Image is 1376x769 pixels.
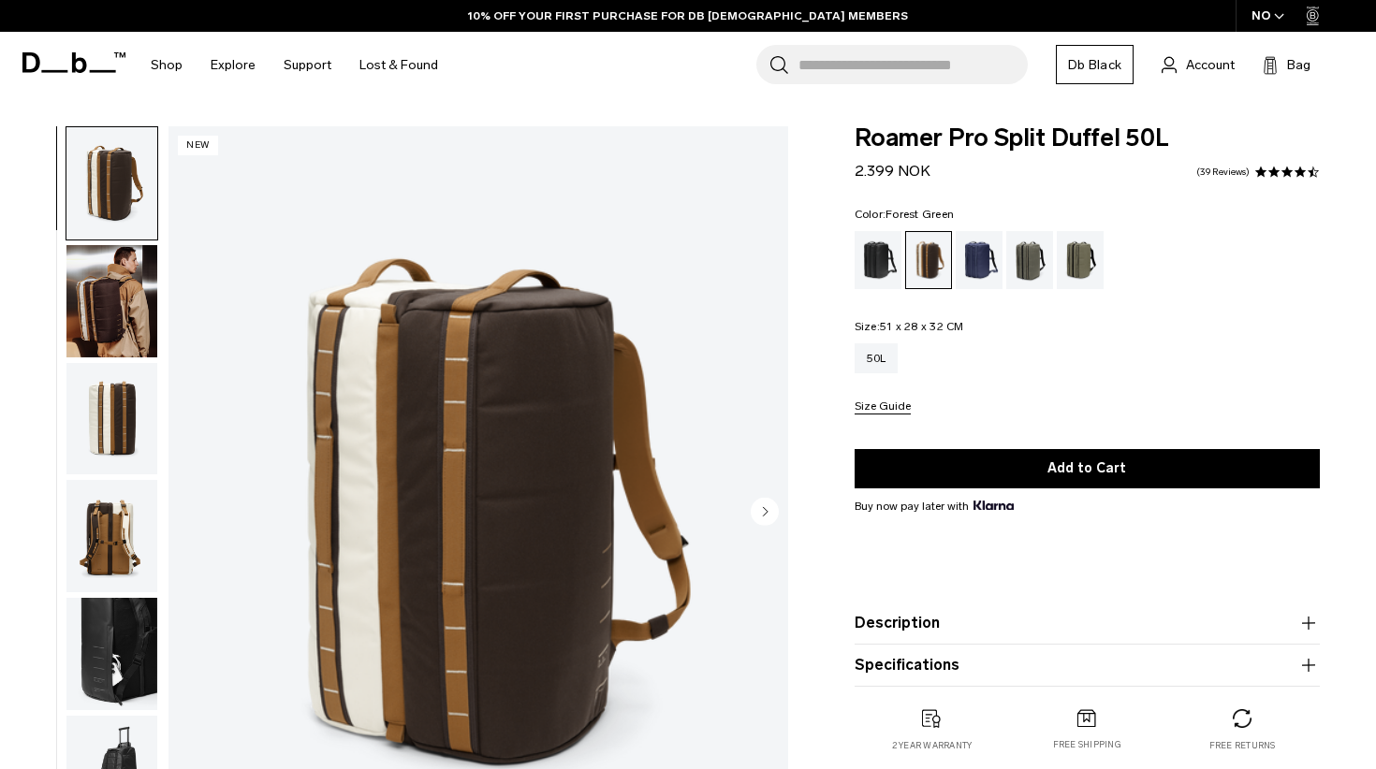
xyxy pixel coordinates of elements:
span: Roamer Pro Split Duffel 50L [855,126,1320,151]
legend: Color: [855,209,955,220]
span: Bag [1287,55,1310,75]
button: Size Guide [855,400,911,414]
button: Roamer Pro Split Duffel 50L Cappuccino [66,126,158,240]
nav: Main Navigation [137,32,452,98]
a: Explore [211,32,256,98]
p: 2 year warranty [892,739,973,752]
a: Mash Green [1057,231,1104,289]
p: Free shipping [1053,738,1121,751]
a: Black Out [855,231,901,289]
a: 39 reviews [1196,167,1250,177]
button: Bag [1263,53,1310,76]
img: Roamer Pro Split Duffel 50L Cappuccino [66,127,157,239]
a: Cappuccino [905,231,952,289]
img: Roamer Pro Split Duffel 50L Cappuccino [66,598,157,710]
button: Next slide [751,497,779,529]
img: {"height" => 20, "alt" => "Klarna"} [973,501,1014,510]
span: Buy now pay later with [855,498,1014,515]
button: Roamer Pro Split Duffel 50L Cappuccino [66,479,158,593]
button: Roamer Pro Split Duffel 50L Cappuccino [66,244,158,358]
a: Lost & Found [359,32,438,98]
button: Add to Cart [855,449,1320,488]
button: Roamer Pro Split Duffel 50L Cappuccino [66,597,158,711]
p: Free returns [1209,739,1276,752]
img: Roamer Pro Split Duffel 50L Cappuccino [66,480,157,592]
legend: Size: [855,321,964,332]
a: Account [1162,53,1235,76]
span: Forest Green [886,208,954,221]
img: Roamer Pro Split Duffel 50L Cappuccino [66,363,157,475]
span: 2.399 NOK [855,162,930,180]
a: 10% OFF YOUR FIRST PURCHASE FOR DB [DEMOGRAPHIC_DATA] MEMBERS [468,7,908,24]
a: Shop [151,32,183,98]
span: Account [1186,55,1235,75]
img: Roamer Pro Split Duffel 50L Cappuccino [66,245,157,357]
a: Db Black [1056,45,1134,84]
a: 50L [855,343,899,373]
a: Forest Green [1006,231,1053,289]
p: New [178,136,218,155]
a: Blue Hour [956,231,1003,289]
button: Roamer Pro Split Duffel 50L Cappuccino [66,362,158,476]
a: Support [284,32,331,98]
span: 51 x 28 x 32 CM [880,320,964,333]
button: Specifications [855,654,1320,676]
button: Description [855,612,1320,634]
